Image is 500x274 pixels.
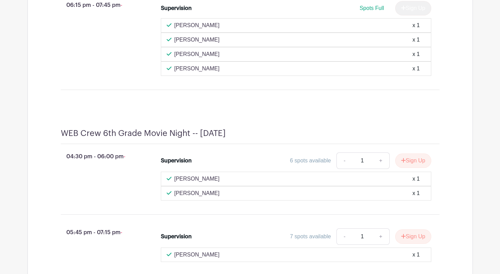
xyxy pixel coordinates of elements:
[174,189,220,197] p: [PERSON_NAME]
[412,36,420,44] div: x 1
[412,21,420,30] div: x 1
[174,36,220,44] p: [PERSON_NAME]
[161,157,192,165] div: Supervision
[50,150,150,163] p: 04:30 pm - 06:00 pm
[412,50,420,58] div: x 1
[61,128,226,138] h4: WEB Crew 6th Grade Movie Night -- [DATE]
[50,226,150,239] p: 05:45 pm - 07:15 pm
[336,228,352,245] a: -
[161,4,192,12] div: Supervision
[161,232,192,241] div: Supervision
[121,2,122,8] span: -
[174,175,220,183] p: [PERSON_NAME]
[395,229,431,244] button: Sign Up
[336,152,352,169] a: -
[395,153,431,168] button: Sign Up
[412,175,420,183] div: x 1
[359,5,384,11] span: Spots Full
[412,251,420,259] div: x 1
[372,228,389,245] a: +
[124,153,125,159] span: -
[412,65,420,73] div: x 1
[174,251,220,259] p: [PERSON_NAME]
[174,65,220,73] p: [PERSON_NAME]
[174,50,220,58] p: [PERSON_NAME]
[174,21,220,30] p: [PERSON_NAME]
[290,232,331,241] div: 7 spots available
[121,229,122,235] span: -
[372,152,389,169] a: +
[290,157,331,165] div: 6 spots available
[412,189,420,197] div: x 1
